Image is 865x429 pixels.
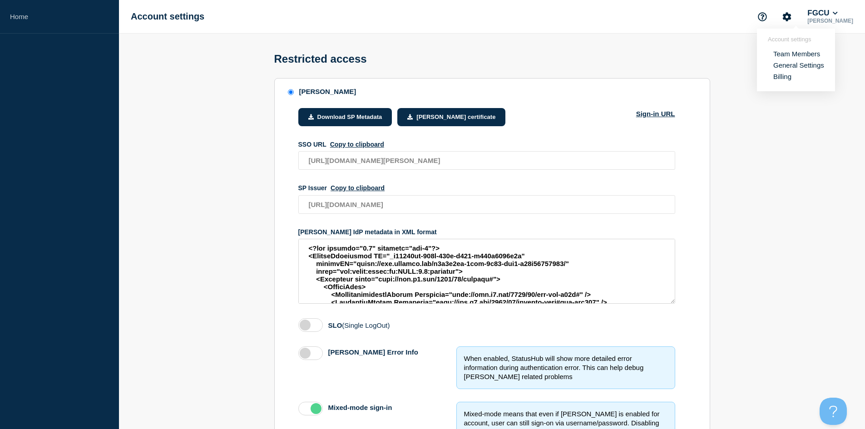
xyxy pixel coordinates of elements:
button: Download SP Metadata [298,108,392,126]
header: Account settings [768,36,824,43]
button: [PERSON_NAME] certificate [397,108,505,126]
label: Mixed-mode sign-in [328,404,392,415]
a: Team Members [773,50,820,58]
button: Support [753,7,772,26]
div: When enabled, StatusHub will show more detailed error information during authentication error. Th... [456,346,675,389]
a: Sign-in URL [636,110,675,141]
button: SSO URL [330,141,384,148]
button: FGCU [806,9,840,18]
iframe: Help Scout Beacon - Open [820,398,847,425]
button: Account settings [777,7,796,26]
p: [PERSON_NAME] [806,18,855,24]
a: General Settings [773,61,824,69]
a: Billing [773,73,791,80]
span: (Single LogOut) [342,321,390,329]
div: [PERSON_NAME] [299,88,356,95]
button: SP Issuer [331,184,385,192]
div: [PERSON_NAME] IdP metadata in XML format [298,228,675,236]
span: SP Issuer [298,184,327,192]
label: [PERSON_NAME] Error Info [328,348,418,360]
label: SLO [328,321,390,329]
h1: Account settings [131,11,204,22]
input: SAML [288,89,294,95]
h1: Restricted access [274,53,367,65]
span: SSO URL [298,141,326,148]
